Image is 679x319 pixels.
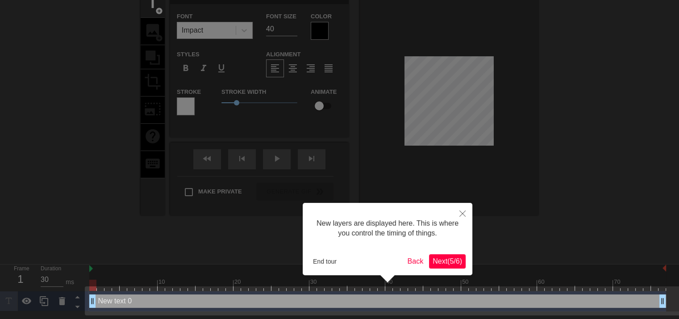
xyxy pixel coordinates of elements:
[433,257,462,265] span: Next ( 5 / 6 )
[309,255,340,268] button: End tour
[404,254,427,269] button: Back
[429,254,466,269] button: Next
[453,203,472,223] button: Close
[309,210,466,248] div: New layers are displayed here. This is where you control the timing of things.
